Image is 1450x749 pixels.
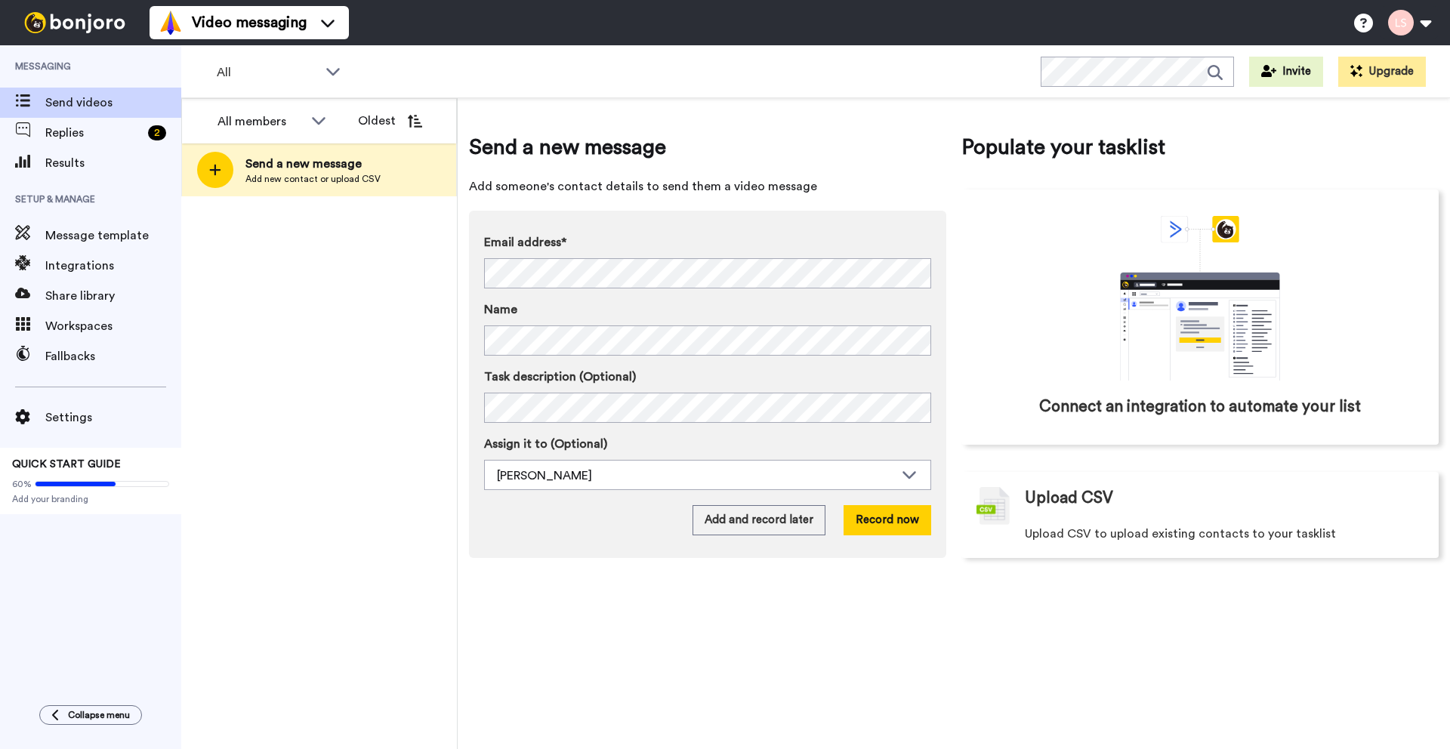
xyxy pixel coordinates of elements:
[1025,487,1113,510] span: Upload CSV
[68,709,130,721] span: Collapse menu
[12,459,121,470] span: QUICK START GUIDE
[45,408,181,427] span: Settings
[45,124,142,142] span: Replies
[961,132,1439,162] span: Populate your tasklist
[844,505,931,535] button: Record now
[347,106,433,136] button: Oldest
[693,505,825,535] button: Add and record later
[484,368,931,386] label: Task description (Optional)
[976,487,1010,525] img: csv-grey.png
[1039,396,1361,418] span: Connect an integration to automate your list
[18,12,131,33] img: bj-logo-header-white.svg
[148,125,166,140] div: 2
[45,287,181,305] span: Share library
[1087,216,1313,381] div: animation
[45,347,181,365] span: Fallbacks
[45,317,181,335] span: Workspaces
[1338,57,1426,87] button: Upgrade
[45,227,181,245] span: Message template
[217,63,318,82] span: All
[39,705,142,725] button: Collapse menu
[45,257,181,275] span: Integrations
[484,301,517,319] span: Name
[484,435,931,453] label: Assign it to (Optional)
[245,155,381,173] span: Send a new message
[245,173,381,185] span: Add new contact or upload CSV
[497,467,894,485] div: [PERSON_NAME]
[1025,525,1336,543] span: Upload CSV to upload existing contacts to your tasklist
[1249,57,1323,87] button: Invite
[45,94,181,112] span: Send videos
[12,478,32,490] span: 60%
[192,12,307,33] span: Video messaging
[469,177,946,196] span: Add someone's contact details to send them a video message
[217,113,304,131] div: All members
[12,493,169,505] span: Add your branding
[45,154,181,172] span: Results
[159,11,183,35] img: vm-color.svg
[469,132,946,162] span: Send a new message
[484,233,931,251] label: Email address*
